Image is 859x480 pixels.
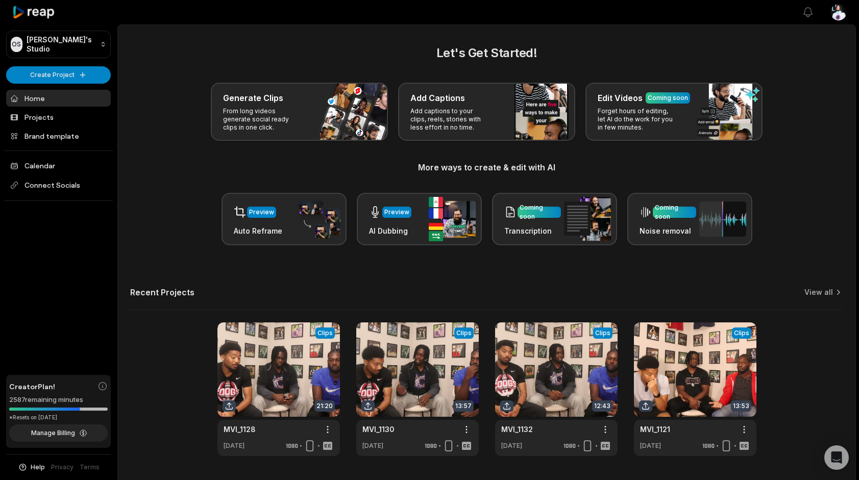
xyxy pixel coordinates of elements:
h3: More ways to create & edit with AI [130,161,843,173]
div: Coming soon [520,203,559,221]
a: Projects [6,109,111,125]
h3: Edit Videos [598,92,643,104]
a: Calendar [6,157,111,174]
div: Preview [384,208,409,217]
a: Privacy [51,463,73,472]
p: [PERSON_NAME]'s Studio [27,35,96,54]
span: Help [31,463,45,472]
div: Coming soon [648,93,688,103]
img: auto_reframe.png [293,199,340,239]
a: MVI_1121 [640,424,670,435]
h3: Generate Clips [223,92,283,104]
a: Home [6,90,111,107]
button: Create Project [6,66,111,84]
a: Brand template [6,128,111,144]
button: Manage Billing [9,424,108,442]
a: View all [804,287,833,297]
a: Terms [80,463,100,472]
p: Add captions to your clips, reels, stories with less effort in no time. [410,107,489,132]
p: Forget hours of editing, let AI do the work for you in few minutes. [598,107,677,132]
div: Coming soon [655,203,694,221]
a: MVI_1132 [501,424,533,435]
img: transcription.png [564,197,611,241]
h3: Noise removal [640,225,696,236]
button: Help [18,463,45,472]
span: Creator Plan! [9,381,55,392]
h3: Add Captions [410,92,465,104]
h2: Let's Get Started! [130,44,843,62]
h3: AI Dubbing [369,225,411,236]
a: MVI_1128 [224,424,256,435]
a: MVI_1130 [362,424,395,435]
div: 2587 remaining minutes [9,395,108,405]
h3: Transcription [504,225,561,236]
div: *Resets on [DATE] [9,414,108,421]
div: Open Intercom Messenger [824,445,849,470]
p: From long videos generate social ready clips in one click. [223,107,302,132]
img: ai_dubbing.png [429,197,476,241]
div: OS [11,37,22,52]
h2: Recent Projects [130,287,194,297]
div: Preview [249,208,274,217]
span: Connect Socials [6,176,111,194]
h3: Auto Reframe [234,225,282,236]
img: noise_removal.png [699,201,746,237]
